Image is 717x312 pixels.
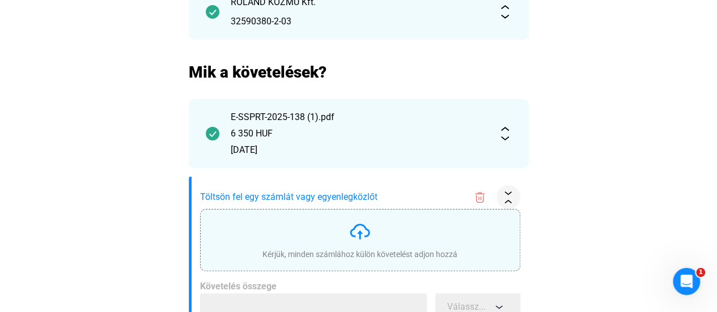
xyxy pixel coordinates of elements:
[200,190,464,204] span: Töltsön fel egy számlát vagy egyenlegközlőt
[673,268,700,295] iframe: Intercom live chat
[262,249,457,260] div: Kérjük, minden számlához külön követelést adjon hozzá
[498,5,512,19] img: expand
[231,110,487,124] div: E-SSPRT-2025-138 (1).pdf
[206,127,219,140] img: checkmark-darker-green-circle
[231,15,487,28] div: 32590380-2-03
[497,185,520,209] button: collapse
[349,220,371,243] img: upload-cloud
[696,268,705,277] span: 1
[474,191,486,203] img: trash-red
[206,5,219,19] img: checkmark-darker-green-circle
[231,143,487,157] div: [DATE]
[468,185,492,209] button: trash-red
[231,127,487,140] div: 6 350 HUF
[189,62,529,82] h2: Mik a követelések?
[447,301,486,312] span: Válassz...
[502,191,514,203] img: collapse
[498,127,512,140] img: expand
[200,281,277,292] span: Követelés összege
